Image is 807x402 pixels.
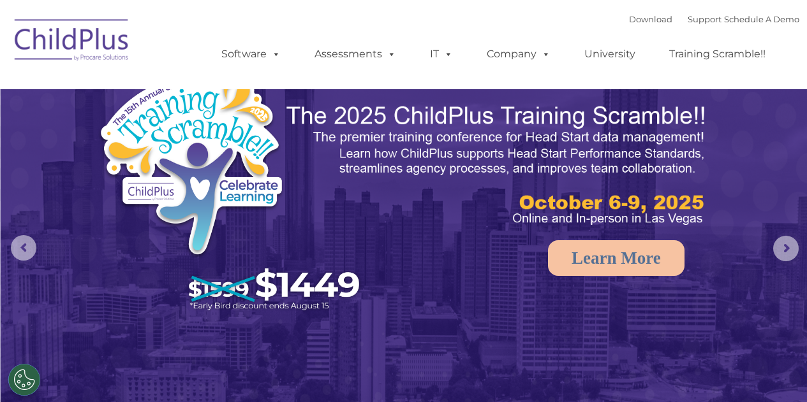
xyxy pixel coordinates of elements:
font: | [629,14,799,24]
a: University [572,41,648,67]
a: Assessments [302,41,409,67]
a: Schedule A Demo [724,14,799,24]
img: ChildPlus by Procare Solutions [8,10,136,74]
a: Download [629,14,672,24]
a: Learn More [548,240,685,276]
a: IT [417,41,466,67]
a: Company [474,41,563,67]
button: Cookies Settings [8,364,40,396]
a: Support [688,14,722,24]
a: Training Scramble!! [656,41,778,67]
a: Software [209,41,293,67]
